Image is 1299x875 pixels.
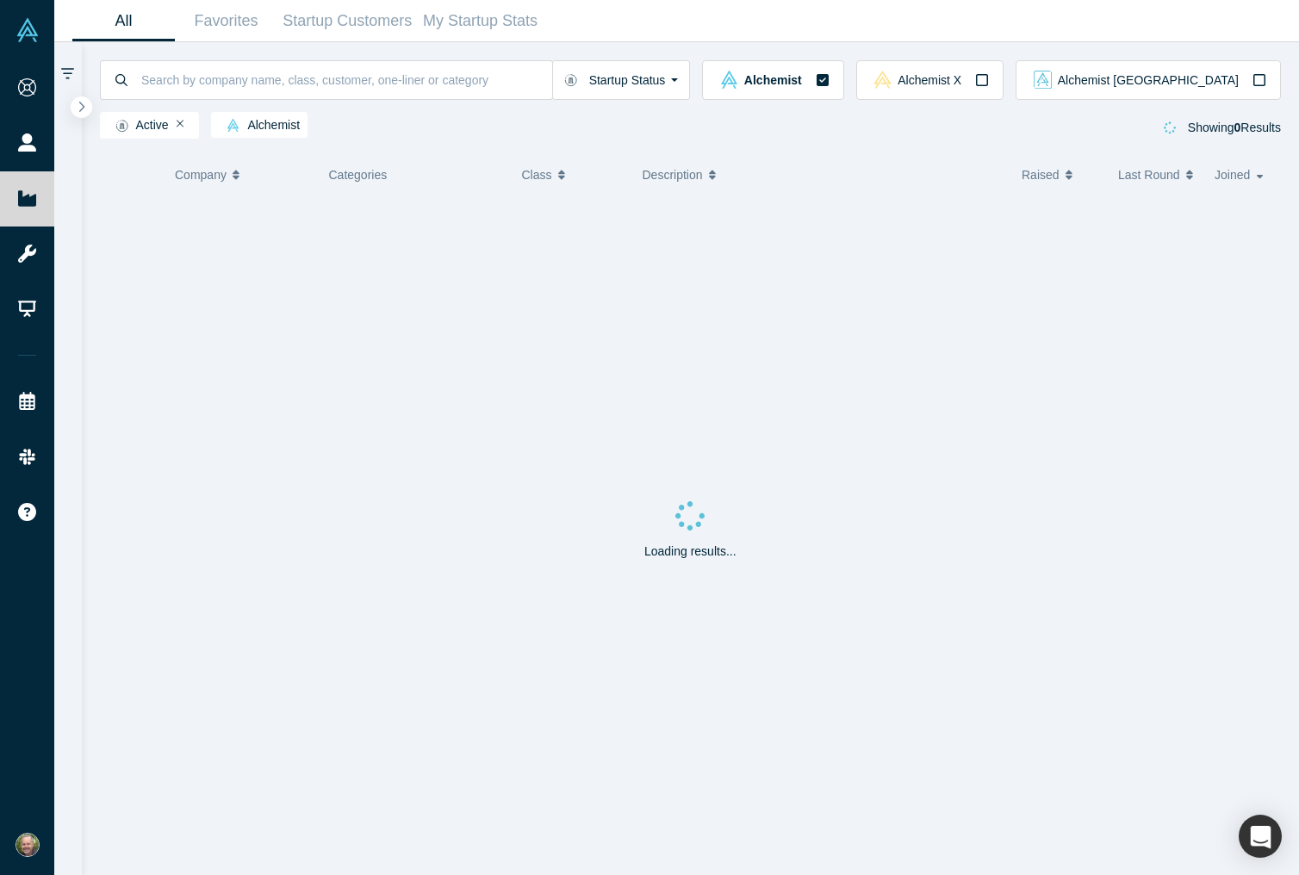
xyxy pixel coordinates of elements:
span: Description [643,157,703,193]
span: Alchemist [744,74,802,86]
span: Last Round [1118,157,1180,193]
span: Categories [329,168,388,182]
a: Favorites [175,1,277,41]
button: Startup Status [552,60,691,100]
span: Raised [1022,157,1060,193]
a: Startup Customers [277,1,418,41]
button: Raised [1022,157,1100,193]
span: Company [175,157,227,193]
a: My Startup Stats [418,1,544,41]
img: alchemist_aj Vault Logo [1034,71,1052,89]
span: Joined [1215,157,1250,193]
button: Joined [1215,157,1269,193]
span: Alchemist X [898,74,961,86]
span: Alchemist [219,119,300,133]
img: alchemist Vault Logo [227,119,239,132]
button: Description [643,157,1004,193]
button: alchemistx Vault LogoAlchemist X [856,60,1004,100]
button: Class [522,157,616,193]
span: Active [108,119,169,133]
p: Loading results... [644,543,737,561]
span: Showing Results [1188,121,1281,134]
span: Alchemist [GEOGRAPHIC_DATA] [1058,74,1239,86]
img: Alchemist Vault Logo [16,18,40,42]
button: Last Round [1118,157,1196,193]
img: Startup status [564,73,577,87]
img: David Canavan's Account [16,833,40,857]
input: Search by company name, class, customer, one-liner or category [140,59,552,100]
img: alchemistx Vault Logo [873,71,892,89]
button: alchemist Vault LogoAlchemist [702,60,843,100]
button: Remove Filter [177,118,184,130]
img: Startup status [115,119,128,133]
a: All [72,1,175,41]
strong: 0 [1234,121,1241,134]
button: Company [175,157,301,193]
img: alchemist Vault Logo [720,71,738,89]
span: Class [522,157,552,193]
button: alchemist_aj Vault LogoAlchemist [GEOGRAPHIC_DATA] [1016,60,1281,100]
